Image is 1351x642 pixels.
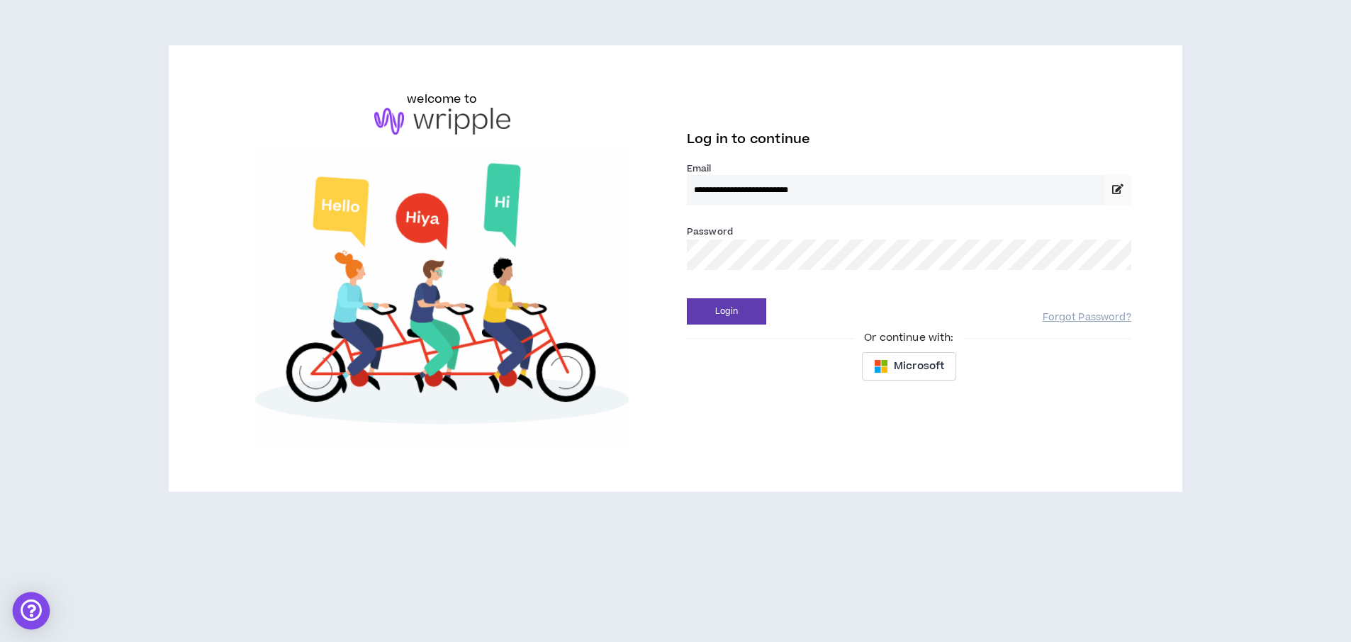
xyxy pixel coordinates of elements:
button: Login [687,298,766,325]
img: logo-brand.png [374,108,510,135]
img: Welcome to Wripple [220,149,664,446]
label: Email [687,162,1131,175]
h6: welcome to [407,91,477,108]
span: Or continue with: [854,330,963,346]
label: Password [687,225,733,238]
span: Microsoft [894,359,944,374]
span: Log in to continue [687,130,810,148]
button: Microsoft [862,352,956,381]
div: Open Intercom Messenger [13,592,50,630]
a: Forgot Password? [1043,311,1131,325]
